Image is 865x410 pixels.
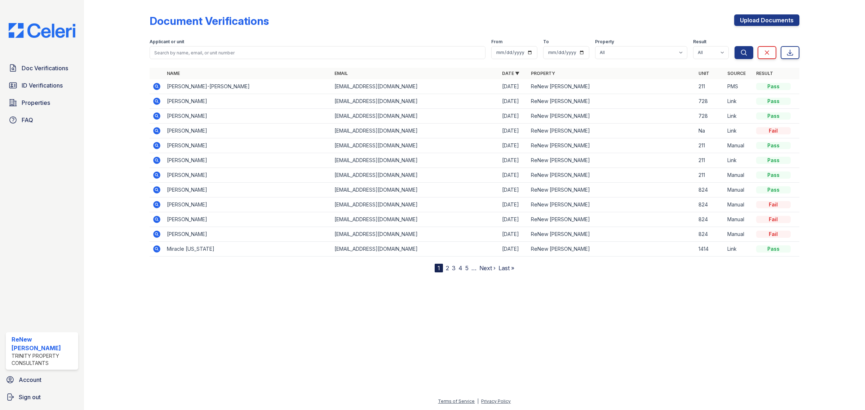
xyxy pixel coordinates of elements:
[150,46,485,59] input: Search by name, email, or unit number
[491,39,502,45] label: From
[696,79,724,94] td: 211
[595,39,614,45] label: Property
[499,138,528,153] td: [DATE]
[528,197,696,212] td: ReNew [PERSON_NAME]
[12,352,75,367] div: Trinity Property Consultants
[724,227,753,242] td: Manual
[164,109,332,124] td: [PERSON_NAME]
[499,212,528,227] td: [DATE]
[756,98,791,105] div: Pass
[696,168,724,183] td: 211
[446,264,449,272] a: 2
[696,138,724,153] td: 211
[164,183,332,197] td: [PERSON_NAME]
[332,197,499,212] td: [EMAIL_ADDRESS][DOMAIN_NAME]
[458,264,462,272] a: 4
[435,264,443,272] div: 1
[22,116,33,124] span: FAQ
[499,109,528,124] td: [DATE]
[696,109,724,124] td: 728
[332,242,499,257] td: [EMAIL_ADDRESS][DOMAIN_NAME]
[756,231,791,238] div: Fail
[528,79,696,94] td: ReNew [PERSON_NAME]
[3,390,81,404] a: Sign out
[164,153,332,168] td: [PERSON_NAME]
[479,264,496,272] a: Next ›
[543,39,549,45] label: To
[499,183,528,197] td: [DATE]
[465,264,469,272] a: 5
[724,242,753,257] td: Link
[756,112,791,120] div: Pass
[696,227,724,242] td: 824
[164,242,332,257] td: Miracle [US_STATE]
[332,138,499,153] td: [EMAIL_ADDRESS][DOMAIN_NAME]
[164,197,332,212] td: [PERSON_NAME]
[528,153,696,168] td: ReNew [PERSON_NAME]
[499,197,528,212] td: [DATE]
[528,168,696,183] td: ReNew [PERSON_NAME]
[724,197,753,212] td: Manual
[452,264,456,272] a: 3
[528,109,696,124] td: ReNew [PERSON_NAME]
[756,142,791,149] div: Pass
[22,64,68,72] span: Doc Verifications
[471,264,476,272] span: …
[502,71,519,76] a: Date ▼
[756,83,791,90] div: Pass
[3,23,81,38] img: CE_Logo_Blue-a8612792a0a2168367f1c8372b55b34899dd931a85d93a1a3d3e32e68fde9ad4.png
[756,171,791,179] div: Pass
[756,201,791,208] div: Fail
[756,71,773,76] a: Result
[531,71,555,76] a: Property
[528,227,696,242] td: ReNew [PERSON_NAME]
[528,183,696,197] td: ReNew [PERSON_NAME]
[164,124,332,138] td: [PERSON_NAME]
[19,375,41,384] span: Account
[528,138,696,153] td: ReNew [PERSON_NAME]
[332,168,499,183] td: [EMAIL_ADDRESS][DOMAIN_NAME]
[756,216,791,223] div: Fail
[438,398,475,404] a: Terms of Service
[3,373,81,387] a: Account
[332,153,499,168] td: [EMAIL_ADDRESS][DOMAIN_NAME]
[696,183,724,197] td: 824
[528,94,696,109] td: ReNew [PERSON_NAME]
[164,94,332,109] td: [PERSON_NAME]
[12,335,75,352] div: ReNew [PERSON_NAME]
[724,138,753,153] td: Manual
[696,124,724,138] td: Na
[696,197,724,212] td: 824
[528,242,696,257] td: ReNew [PERSON_NAME]
[499,94,528,109] td: [DATE]
[22,81,63,90] span: ID Verifications
[332,94,499,109] td: [EMAIL_ADDRESS][DOMAIN_NAME]
[332,227,499,242] td: [EMAIL_ADDRESS][DOMAIN_NAME]
[334,71,348,76] a: Email
[332,212,499,227] td: [EMAIL_ADDRESS][DOMAIN_NAME]
[499,124,528,138] td: [DATE]
[499,227,528,242] td: [DATE]
[724,94,753,109] td: Link
[724,124,753,138] td: Link
[696,242,724,257] td: 1414
[481,398,511,404] a: Privacy Policy
[756,157,791,164] div: Pass
[150,14,269,27] div: Document Verifications
[332,124,499,138] td: [EMAIL_ADDRESS][DOMAIN_NAME]
[756,186,791,193] div: Pass
[150,39,184,45] label: Applicant or unit
[19,393,41,401] span: Sign out
[696,212,724,227] td: 824
[724,168,753,183] td: Manual
[6,113,78,127] a: FAQ
[724,79,753,94] td: PMS
[164,79,332,94] td: [PERSON_NAME]-[PERSON_NAME]
[6,95,78,110] a: Properties
[693,39,706,45] label: Result
[724,183,753,197] td: Manual
[332,183,499,197] td: [EMAIL_ADDRESS][DOMAIN_NAME]
[498,264,514,272] a: Last »
[6,61,78,75] a: Doc Verifications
